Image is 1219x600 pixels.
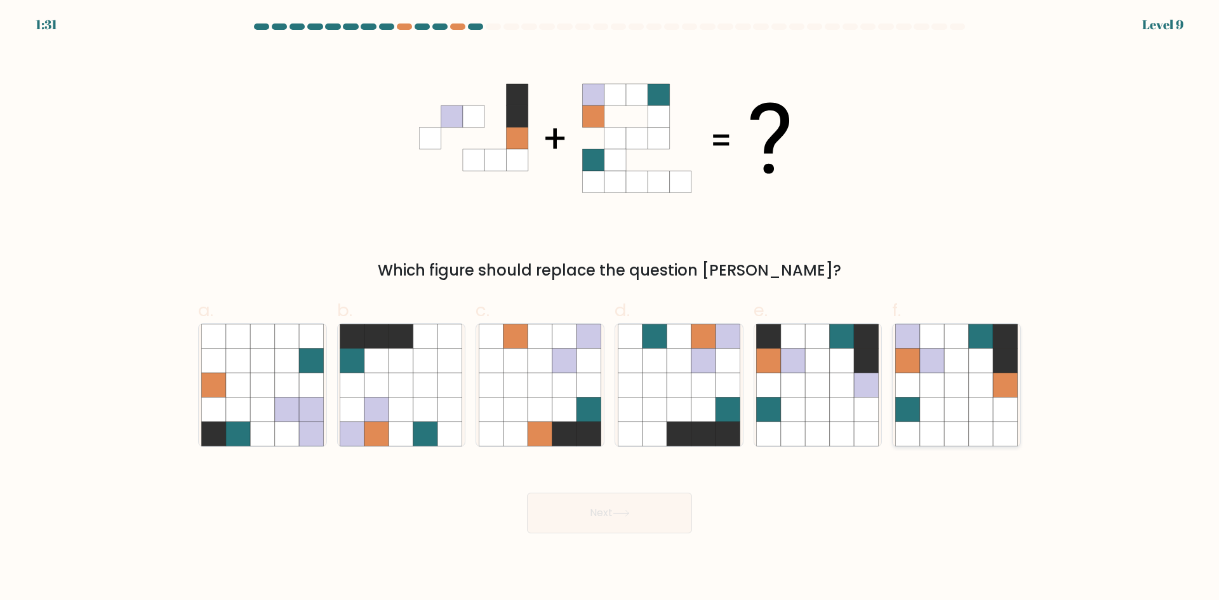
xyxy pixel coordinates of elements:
span: d. [615,298,630,323]
div: 1:31 [36,15,57,34]
span: a. [198,298,213,323]
div: Which figure should replace the question [PERSON_NAME]? [206,259,1013,282]
span: e. [754,298,768,323]
button: Next [527,493,692,533]
span: f. [892,298,901,323]
span: b. [337,298,352,323]
span: c. [476,298,490,323]
div: Level 9 [1142,15,1183,34]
